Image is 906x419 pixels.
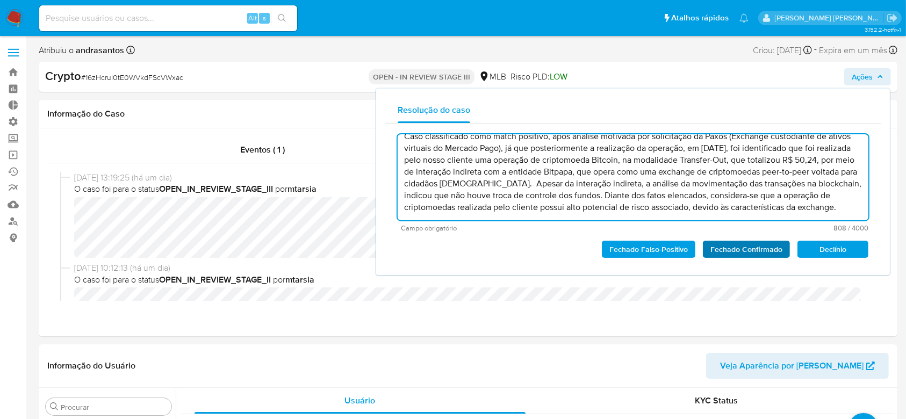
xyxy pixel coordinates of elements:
span: O caso foi para o status por [74,183,872,195]
div: Criou: [DATE] [753,43,812,57]
span: Risco PLD: [510,71,567,83]
span: Veja Aparência por [PERSON_NAME] [720,353,864,379]
span: Alt [248,13,257,23]
span: Resolução do caso [398,104,470,116]
button: Declínio [797,241,868,258]
textarea: Caso classificado como match positivo, após análise motivada por solicitação da Paxos (Exchange c... [398,134,868,220]
div: MLB [479,71,506,83]
span: Fechado Falso-Positivo [609,242,688,257]
a: Notificações [739,13,749,23]
span: Fechado Confirmado [710,242,782,257]
b: Crypto [45,67,81,84]
input: Procurar [61,402,167,412]
b: OPEN_IN_REVIEW_STAGE_III [159,183,273,195]
span: Declínio [805,242,861,257]
button: Veja Aparência por [PERSON_NAME] [706,353,889,379]
button: Procurar [50,402,59,411]
button: Fechado Falso-Positivo [602,241,695,258]
span: Eventos ( 1 ) [241,143,285,156]
span: Máximo de 4000 caracteres [635,225,868,232]
span: Ações [852,68,873,85]
button: Fechado Confirmado [703,241,790,258]
p: OPEN - IN REVIEW STAGE III [369,69,474,84]
b: OPEN_IN_REVIEW_STAGE_II [159,273,271,286]
span: Usuário [344,394,375,407]
span: Atalhos rápidos [671,12,729,24]
b: mtarsia [287,183,317,195]
span: KYC Status [695,394,738,407]
span: O caso foi para o status por [74,274,872,286]
span: Expira em um mês [819,45,887,56]
b: andrasantos [74,44,124,56]
input: Pesquise usuários ou casos... [39,11,297,25]
span: LOW [550,70,567,83]
span: [DATE] 13:19:25 (há um dia) [74,172,872,184]
h1: Informação do Caso [47,109,889,119]
h1: Informação do Usuário [47,360,135,371]
b: mtarsia [285,273,314,286]
span: Atribuiu o [39,45,124,56]
span: Campo obrigatório [401,225,635,232]
button: Ações [844,68,891,85]
span: [DATE] 10:12:13 (há um dia) [74,262,872,274]
a: Sair [887,12,898,24]
span: # 16zHcrui0tE0WVkdFScVWxac [81,72,183,83]
p: andrea.asantos@mercadopago.com.br [775,13,883,23]
span: s [263,13,266,23]
span: - [814,43,817,57]
button: search-icon [271,11,293,26]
